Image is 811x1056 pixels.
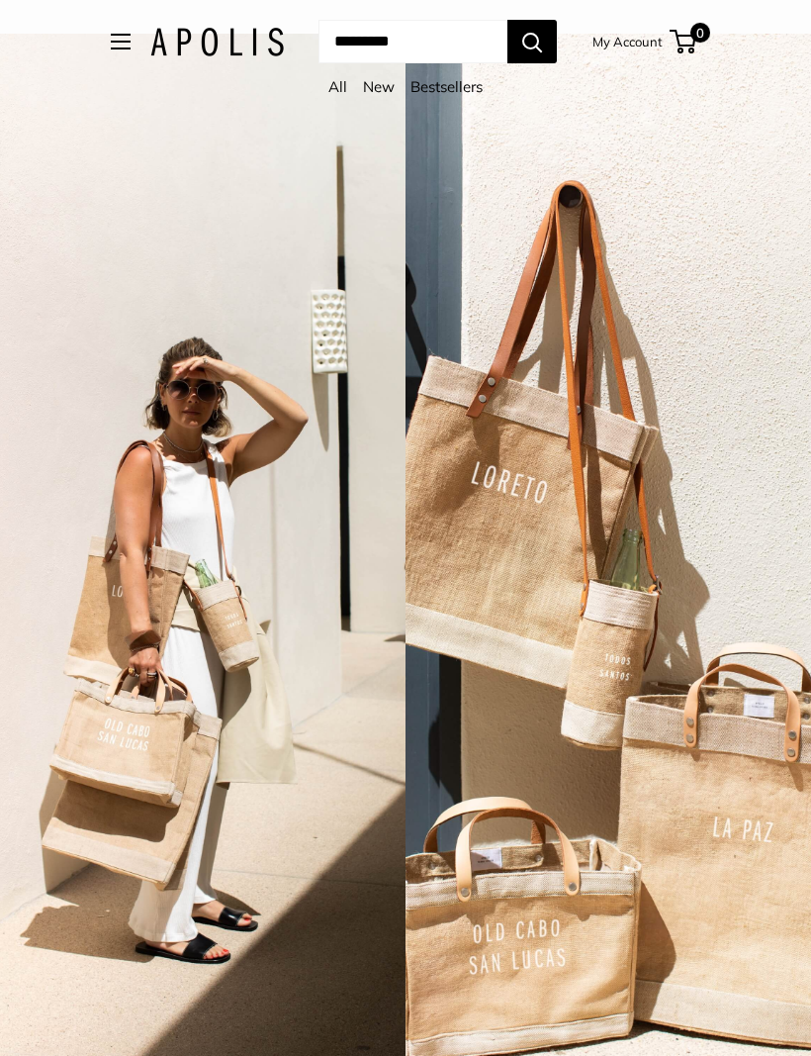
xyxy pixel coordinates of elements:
button: Search [507,20,557,63]
button: Open menu [111,34,131,49]
a: New [363,77,395,96]
img: Apolis [150,28,284,56]
a: Bestsellers [410,77,483,96]
a: All [328,77,347,96]
a: My Account [592,30,663,53]
a: 0 [672,30,696,53]
input: Search... [318,20,507,63]
span: 0 [690,23,710,43]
